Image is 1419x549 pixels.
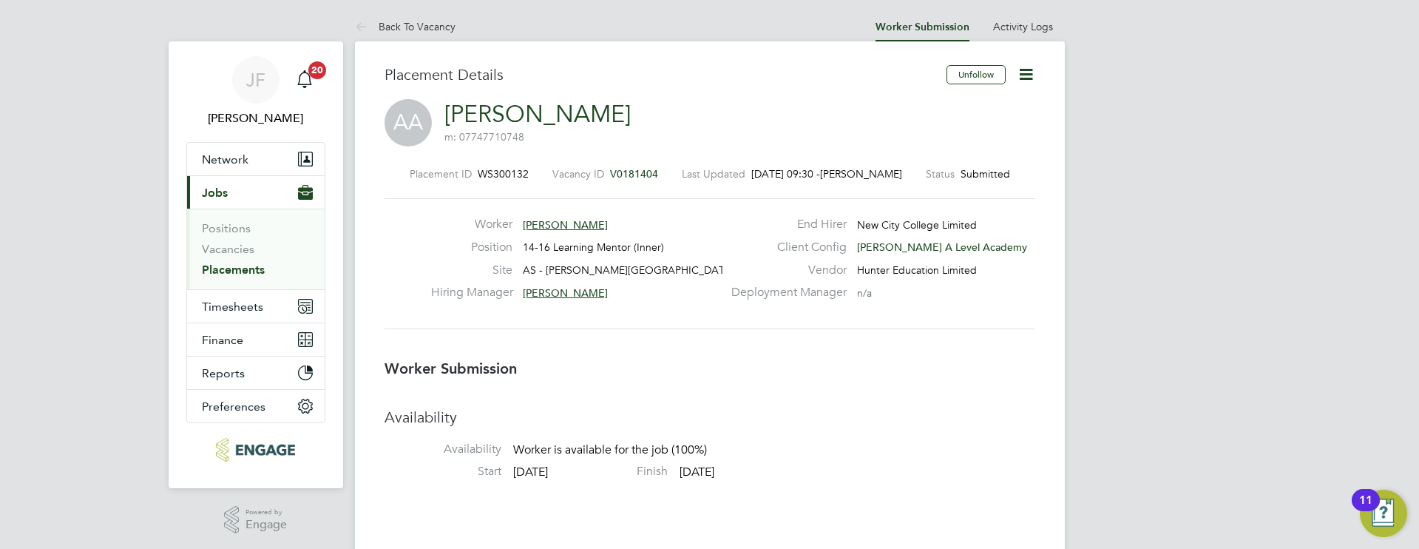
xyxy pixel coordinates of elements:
[169,41,343,488] nav: Main navigation
[680,465,714,479] span: [DATE]
[308,61,326,79] span: 20
[290,56,319,104] a: 20
[751,167,820,181] span: [DATE] 09:30 -
[1359,500,1372,519] div: 11
[385,99,432,146] span: AA
[523,263,734,277] span: AS - [PERSON_NAME][GEOGRAPHIC_DATA]
[857,240,1027,254] span: [PERSON_NAME] A Level Academy
[523,240,664,254] span: 14-16 Learning Mentor (Inner)
[224,506,287,534] a: Powered byEngage
[610,167,658,181] span: V0181404
[202,186,228,200] span: Jobs
[523,286,608,300] span: [PERSON_NAME]
[202,333,243,347] span: Finance
[722,285,847,300] label: Deployment Manager
[410,167,472,181] label: Placement ID
[245,519,287,531] span: Engage
[876,21,969,33] a: Worker Submission
[961,167,1010,181] span: Submitted
[993,20,1053,33] a: Activity Logs
[551,464,668,479] label: Finish
[187,357,325,389] button: Reports
[513,443,707,458] span: Worker is available for the job (100%)
[187,390,325,422] button: Preferences
[385,360,517,377] b: Worker Submission
[202,152,248,166] span: Network
[946,65,1006,84] button: Unfollow
[431,240,512,255] label: Position
[245,506,287,519] span: Powered by
[431,263,512,278] label: Site
[385,442,501,457] label: Availability
[523,218,608,232] span: [PERSON_NAME]
[857,218,977,232] span: New City College Limited
[431,285,512,300] label: Hiring Manager
[202,300,263,314] span: Timesheets
[202,242,254,256] a: Vacancies
[478,167,529,181] span: WS300132
[857,263,977,277] span: Hunter Education Limited
[926,167,955,181] label: Status
[431,217,512,232] label: Worker
[444,100,631,129] a: [PERSON_NAME]
[552,167,604,181] label: Vacancy ID
[857,286,872,300] span: n/a
[385,408,1035,427] h3: Availability
[355,20,455,33] a: Back To Vacancy
[444,130,524,144] span: m: 07747710748
[722,217,847,232] label: End Hirer
[202,221,251,235] a: Positions
[186,110,325,127] span: James Farrington
[820,167,902,181] span: [PERSON_NAME]
[722,263,847,278] label: Vendor
[187,209,325,289] div: Jobs
[385,464,501,479] label: Start
[513,465,548,479] span: [DATE]
[187,176,325,209] button: Jobs
[187,143,325,175] button: Network
[186,438,325,462] a: Go to home page
[385,65,935,84] h3: Placement Details
[187,290,325,323] button: Timesheets
[202,366,245,380] span: Reports
[216,438,295,462] img: huntereducation-logo-retina.png
[202,263,265,277] a: Placements
[1360,490,1407,537] button: Open Resource Center, 11 new notifications
[682,167,745,181] label: Last Updated
[722,240,847,255] label: Client Config
[202,400,265,414] span: Preferences
[186,56,325,127] a: JF[PERSON_NAME]
[246,70,265,90] span: JF
[187,323,325,356] button: Finance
